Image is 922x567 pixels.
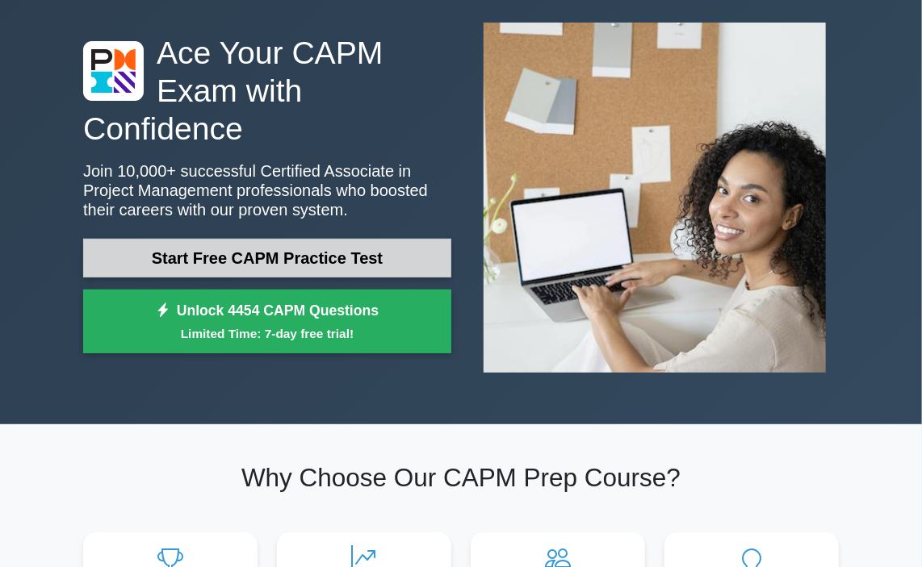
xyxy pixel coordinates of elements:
p: Join 10,000+ successful Certified Associate in Project Management professionals who boosted their... [83,161,451,219]
h1: Ace Your CAPM Exam with Confidence [83,35,451,148]
h2: Why Choose Our CAPM Prep Course? [83,463,839,494]
a: Start Free CAPM Practice Test [83,239,451,277]
a: Unlock 4454 CAPM QuestionsLimited Time: 7-day free trial! [83,290,451,354]
small: Limited Time: 7-day free trial! [103,324,431,343]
